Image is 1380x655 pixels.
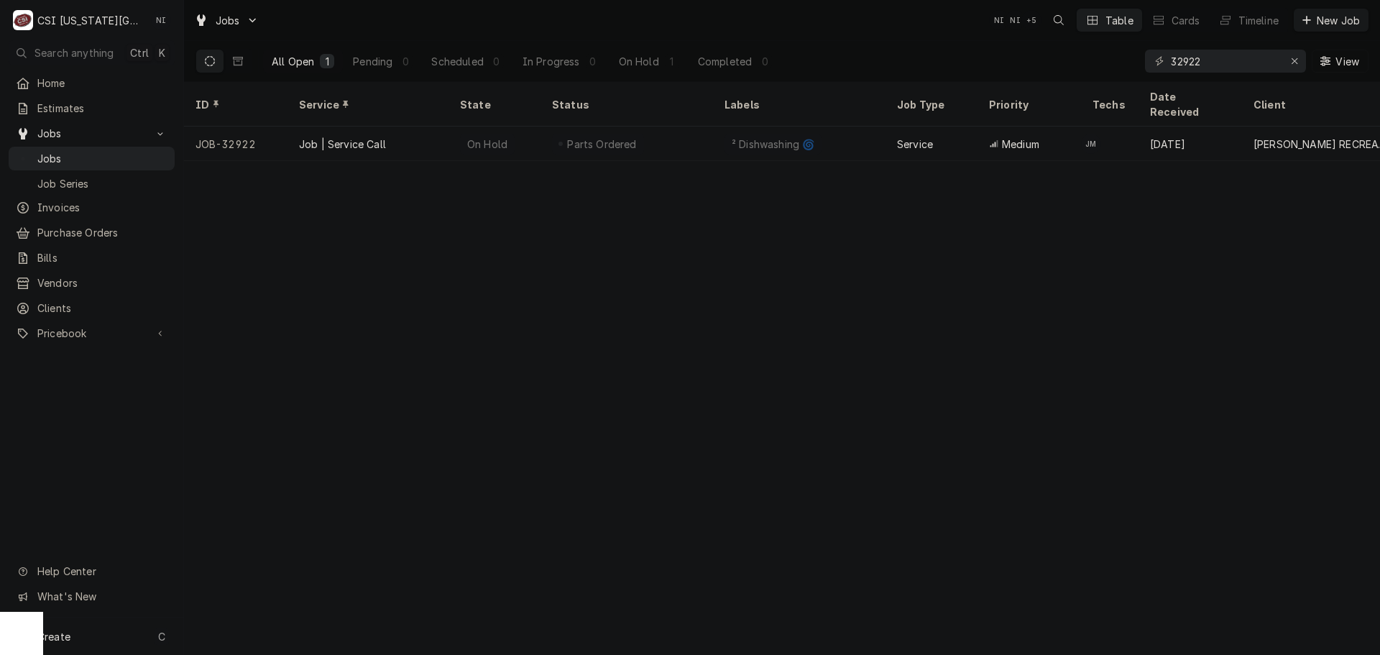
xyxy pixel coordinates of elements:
[323,54,331,69] div: 1
[1047,9,1070,32] button: Open search
[431,54,483,69] div: Scheduled
[989,10,1009,30] div: Nate Ingram's Avatar
[1171,50,1279,73] input: Keyword search
[1294,9,1368,32] button: New Job
[37,564,166,579] span: Help Center
[13,10,33,30] div: C
[37,13,143,28] div: CSI [US_STATE][GEOGRAPHIC_DATA]
[158,629,165,644] span: C
[188,9,264,32] a: Go to Jobs
[195,97,273,112] div: ID
[1283,50,1306,73] button: Erase input
[1312,50,1368,73] button: View
[9,196,175,219] a: Invoices
[37,631,70,643] span: Create
[1238,13,1279,28] div: Timeline
[216,13,240,28] span: Jobs
[34,45,114,60] span: Search anything
[9,40,175,65] button: Search anythingCtrlK
[730,137,816,152] div: ² Dishwashing 🌀
[989,97,1067,112] div: Priority
[37,200,167,215] span: Invoices
[13,10,33,30] div: CSI Kansas City's Avatar
[9,221,175,244] a: Purchase Orders
[184,127,287,161] div: JOB-32922
[37,250,167,265] span: Bills
[37,225,167,240] span: Purchase Orders
[1150,89,1228,119] div: Date Received
[552,97,699,112] div: Status
[151,10,171,30] div: NI
[9,246,175,270] a: Bills
[9,147,175,170] a: Jobs
[1092,97,1127,112] div: Techs
[9,71,175,95] a: Home
[1021,10,1041,30] div: + 5
[299,137,386,152] div: Job | Service Call
[159,45,165,60] span: K
[9,585,175,608] a: Go to What's New
[566,137,638,152] div: Parts Ordered
[698,54,752,69] div: Completed
[1006,10,1026,30] div: Nate Ingram's Avatar
[460,97,529,112] div: State
[1081,134,1101,154] div: Joshua Marshall's Avatar
[37,101,167,116] span: Estimates
[668,54,676,69] div: 1
[1172,13,1200,28] div: Cards
[37,75,167,91] span: Home
[9,122,175,145] a: Go to Jobs
[619,54,659,69] div: On Hold
[299,97,434,112] div: Service
[1138,127,1242,161] div: [DATE]
[492,54,501,69] div: 0
[989,10,1009,30] div: NI
[897,97,966,112] div: Job Type
[37,301,167,316] span: Clients
[589,54,597,69] div: 0
[353,54,392,69] div: Pending
[37,176,167,191] span: Job Series
[1105,13,1133,28] div: Table
[130,45,149,60] span: Ctrl
[9,559,175,583] a: Go to Help Center
[1081,134,1101,154] div: JM
[9,321,175,345] a: Go to Pricebook
[9,271,175,295] a: Vendors
[1002,137,1039,152] span: Medium
[37,275,167,290] span: Vendors
[37,589,166,604] span: What's New
[1314,13,1363,28] span: New Job
[401,54,410,69] div: 0
[523,54,580,69] div: In Progress
[724,97,874,112] div: Labels
[9,296,175,320] a: Clients
[1333,54,1362,69] span: View
[9,172,175,196] a: Job Series
[466,137,509,152] div: On Hold
[760,54,769,69] div: 0
[272,54,314,69] div: All Open
[151,10,171,30] div: Nate Ingram's Avatar
[37,326,146,341] span: Pricebook
[37,126,146,141] span: Jobs
[1006,10,1026,30] div: NI
[37,151,167,166] span: Jobs
[897,137,933,152] div: Service
[9,96,175,120] a: Estimates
